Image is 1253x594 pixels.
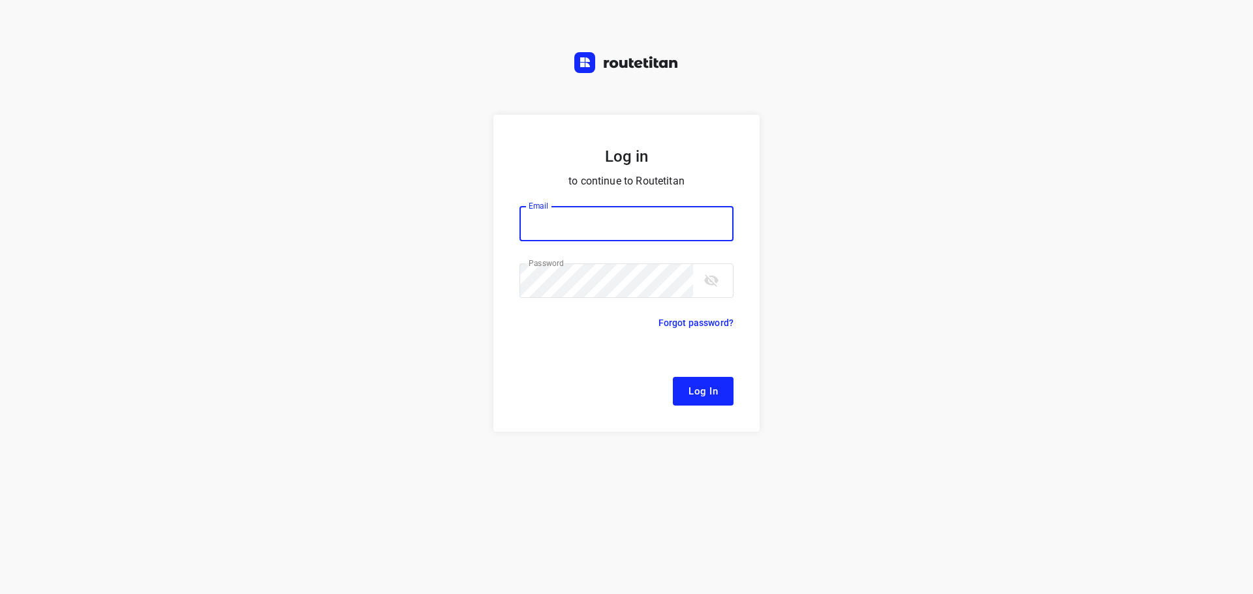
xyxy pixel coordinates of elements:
button: toggle password visibility [698,267,724,293]
p: Forgot password? [658,315,734,331]
p: to continue to Routetitan [519,172,734,190]
h5: Log in [519,146,734,167]
img: Routetitan [574,52,679,73]
span: Log In [688,383,718,400]
button: Log In [673,377,734,406]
